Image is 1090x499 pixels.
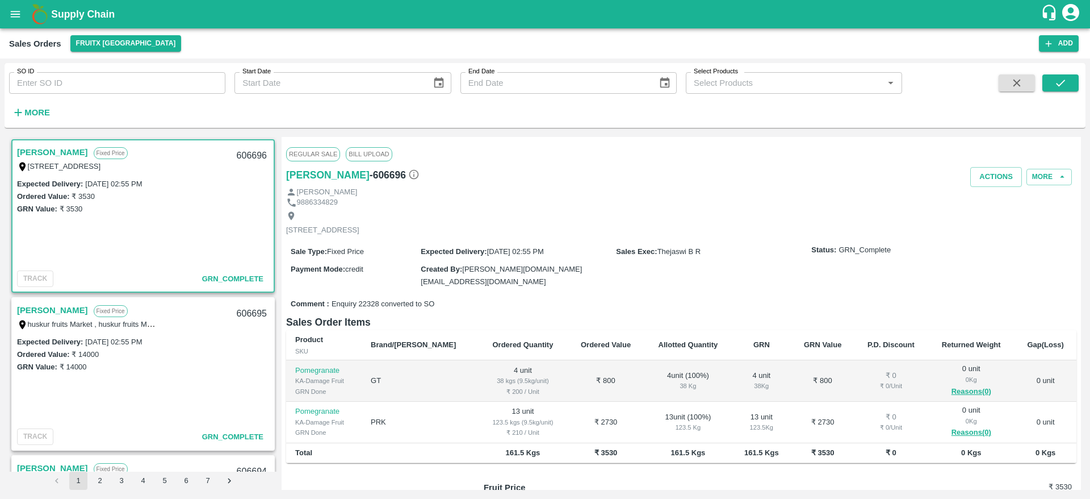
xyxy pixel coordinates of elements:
[937,364,1005,398] div: 0 unit
[886,448,896,457] b: ₹ 0
[345,265,363,273] span: credit
[291,299,329,310] label: Comment :
[567,360,644,402] td: ₹ 800
[1039,35,1079,52] button: Add
[488,417,559,427] div: 123.5 kgs (9.5kg/unit)
[286,147,340,161] span: Regular Sale
[85,180,142,188] label: [DATE] 02:55 PM
[134,472,152,490] button: Go to page 4
[51,6,1041,22] a: Supply Chain
[9,36,61,51] div: Sales Orders
[17,303,88,318] a: [PERSON_NAME]
[327,247,364,256] span: Fixed Price
[1035,448,1055,457] b: 0 Kgs
[937,416,1005,426] div: 0 Kg
[1028,340,1064,349] b: Gap(Loss)
[421,265,582,286] span: [PERSON_NAME][DOMAIN_NAME][EMAIL_ADDRESS][DOMAIN_NAME]
[653,412,723,433] div: 13 unit ( 100 %)
[94,463,128,475] p: Fixed Price
[94,147,128,159] p: Fixed Price
[69,472,87,490] button: page 1
[370,167,420,183] h6: - 606696
[937,385,1005,398] button: Reasons(0)
[17,338,83,346] label: Expected Delivery :
[863,412,919,423] div: ₹ 0
[17,350,69,359] label: Ordered Value:
[961,448,981,457] b: 0 Kgs
[839,245,891,256] span: GRN_Complete
[230,143,274,169] div: 606696
[741,422,782,433] div: 123.5 Kg
[295,376,353,386] div: KA-Damage Fruit
[657,247,701,256] span: Thejaswi B R
[694,67,738,76] label: Select Products
[332,299,434,310] span: Enquiry 22328 converted to SO
[421,265,462,273] label: Created By :
[2,1,28,27] button: open drawer
[230,459,274,485] div: 606694
[460,72,649,94] input: End Date
[811,448,835,457] b: ₹ 3530
[1041,4,1060,24] div: customer-support
[17,461,88,476] a: [PERSON_NAME]
[295,427,353,438] div: GRN Done
[488,386,559,397] div: ₹ 200 / Unit
[72,350,99,359] label: ₹ 14000
[60,205,83,213] label: ₹ 3530
[17,205,57,213] label: GRN Value:
[46,472,240,490] nav: pagination navigation
[156,472,174,490] button: Go to page 5
[286,167,370,183] a: [PERSON_NAME]
[60,363,87,371] label: ₹ 14000
[242,67,271,76] label: Start Date
[487,247,544,256] span: [DATE] 02:55 PM
[9,72,225,94] input: Enter SO ID
[867,340,915,349] b: P.D. Discount
[51,9,115,20] b: Supply Chain
[295,448,312,457] b: Total
[297,197,338,208] p: 9886334829
[286,225,359,236] p: [STREET_ADDRESS]
[72,192,95,201] label: ₹ 3530
[659,340,718,349] b: Allotted Quantity
[295,406,353,417] p: Pomegranate
[17,145,88,160] a: [PERSON_NAME]
[24,108,50,117] strong: More
[70,35,182,52] button: Select DC
[883,76,898,90] button: Open
[863,422,919,433] div: ₹ 0 / Unit
[112,472,131,490] button: Go to page 3
[937,426,1005,439] button: Reasons(0)
[17,363,57,371] label: GRN Value:
[506,448,540,457] b: 161.5 Kgs
[295,417,353,427] div: KA-Damage Fruit
[970,167,1022,187] button: Actions
[791,360,854,402] td: ₹ 800
[741,412,782,433] div: 13 unit
[479,402,568,443] td: 13 unit
[94,305,128,317] p: Fixed Price
[371,340,456,349] b: Brand/[PERSON_NAME]
[804,340,841,349] b: GRN Value
[488,376,559,386] div: 38 kgs (9.5kg/unit)
[753,340,770,349] b: GRN
[479,360,568,402] td: 4 unit
[744,448,779,457] b: 161.5 Kgs
[689,76,880,90] input: Select Products
[286,314,1076,330] h6: Sales Order Items
[220,472,238,490] button: Go to next page
[1014,360,1076,402] td: 0 unit
[199,472,217,490] button: Go to page 7
[1026,169,1072,185] button: More
[654,72,676,94] button: Choose date
[230,301,274,327] div: 606695
[362,402,479,443] td: PRK
[942,340,1001,349] b: Returned Weight
[741,381,782,391] div: 38 Kg
[653,422,723,433] div: 123.5 Kg
[567,402,644,443] td: ₹ 2730
[581,340,631,349] b: Ordered Value
[295,365,353,376] p: Pomegranate
[791,402,854,443] td: ₹ 2730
